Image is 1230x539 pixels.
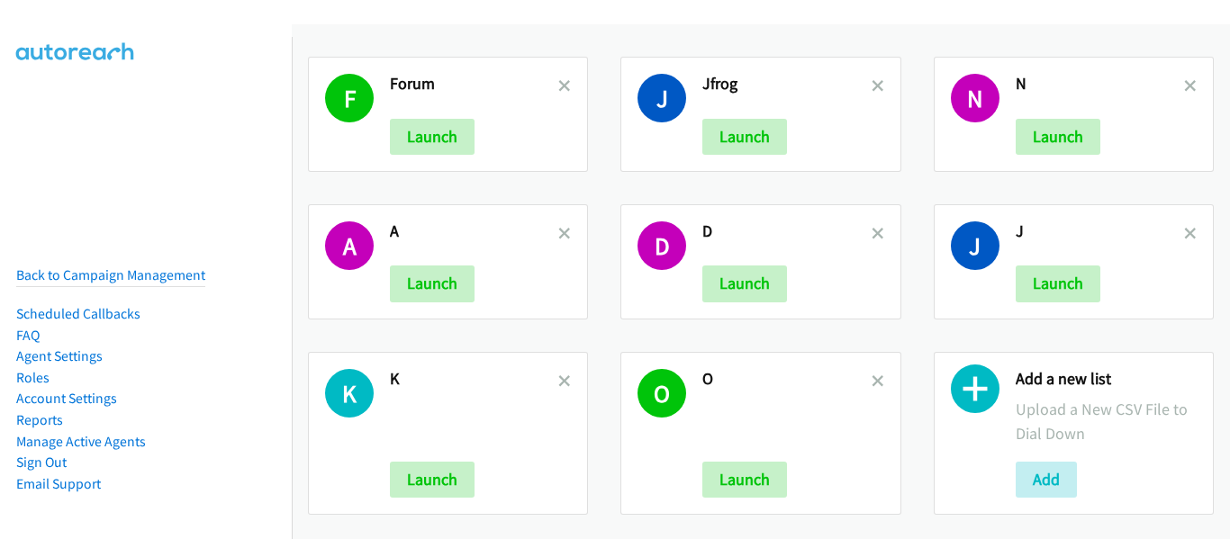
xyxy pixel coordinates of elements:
h2: K [390,369,558,390]
h1: K [325,369,374,418]
p: Upload a New CSV File to Dial Down [1016,397,1197,445]
h1: J [951,221,999,270]
button: Launch [702,462,787,498]
button: Launch [390,462,475,498]
h2: J [1016,221,1184,242]
h2: A [390,221,558,242]
h2: O [702,369,871,390]
h1: O [638,369,686,418]
a: Reports [16,411,63,428]
button: Launch [1016,119,1100,155]
button: Launch [390,119,475,155]
h1: D [638,221,686,270]
h1: A [325,221,374,270]
a: Roles [16,369,50,386]
a: Email Support [16,475,101,492]
h2: Jfrog [702,74,871,94]
a: Sign Out [16,454,67,471]
button: Launch [1016,265,1100,301]
h1: J [638,74,686,122]
button: Launch [702,119,787,155]
h2: D [702,221,871,242]
a: Account Settings [16,390,117,407]
a: Scheduled Callbacks [16,305,140,322]
a: Back to Campaign Management [16,266,205,283]
button: Launch [390,265,475,301]
a: Agent Settings [16,347,103,364]
a: Manage Active Agents [16,433,146,450]
h2: N [1016,74,1184,94]
a: FAQ [16,327,40,344]
button: Launch [702,265,787,301]
h1: N [951,74,999,122]
h2: Forum [390,74,558,94]
h1: F [325,74,374,122]
h2: Add a new list [1016,369,1197,390]
button: Add [1016,462,1077,498]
